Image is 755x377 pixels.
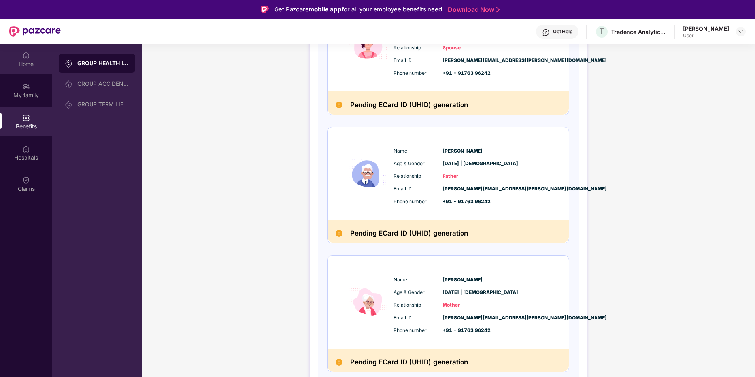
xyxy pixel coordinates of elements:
span: : [433,185,435,194]
img: Pending [336,230,342,237]
img: svg+xml;base64,PHN2ZyB3aWR0aD0iMjAiIGhlaWdodD0iMjAiIHZpZXdCb3g9IjAgMCAyMCAyMCIgZmlsbD0ibm9uZSIgeG... [65,101,73,109]
span: [PERSON_NAME][EMAIL_ADDRESS][PERSON_NAME][DOMAIN_NAME] [443,314,482,322]
span: Phone number [394,327,433,334]
span: Spouse [443,44,482,52]
img: svg+xml;base64,PHN2ZyBpZD0iQ2xhaW0iIHhtbG5zPSJodHRwOi8vd3d3LnczLm9yZy8yMDAwL3N2ZyIgd2lkdGg9IjIwIi... [22,176,30,184]
span: [PERSON_NAME][EMAIL_ADDRESS][PERSON_NAME][DOMAIN_NAME] [443,57,482,64]
span: Phone number [394,70,433,77]
img: icon [344,264,392,340]
div: Get Help [553,28,572,35]
img: New Pazcare Logo [9,26,61,37]
span: Age & Gender [394,289,433,296]
a: Download Now [448,6,497,14]
span: Name [394,276,433,284]
img: Pending [336,102,342,108]
span: +91 - 91763 96242 [443,70,482,77]
div: Get Pazcare for all your employee benefits need [274,5,442,14]
img: svg+xml;base64,PHN2ZyB3aWR0aD0iMjAiIGhlaWdodD0iMjAiIHZpZXdCb3g9IjAgMCAyMCAyMCIgZmlsbD0ibm9uZSIgeG... [22,82,30,90]
span: : [433,301,435,309]
div: GROUP ACCIDENTAL INSURANCE [77,81,129,87]
span: : [433,160,435,168]
span: Name [394,147,433,155]
span: T [599,27,604,36]
span: Mother [443,302,482,309]
span: : [433,172,435,181]
span: [PERSON_NAME][EMAIL_ADDRESS][PERSON_NAME][DOMAIN_NAME] [443,185,482,193]
img: svg+xml;base64,PHN2ZyB3aWR0aD0iMjAiIGhlaWdodD0iMjAiIHZpZXdCb3g9IjAgMCAyMCAyMCIgZmlsbD0ibm9uZSIgeG... [65,80,73,88]
span: Phone number [394,198,433,205]
div: GROUP HEALTH INSURANCE [77,59,129,67]
span: [PERSON_NAME] [443,147,482,155]
img: icon [344,135,392,212]
span: : [433,198,435,206]
span: Father [443,173,482,180]
span: : [433,275,435,284]
span: [PERSON_NAME] [443,276,482,284]
img: svg+xml;base64,PHN2ZyBpZD0iQmVuZWZpdHMiIHhtbG5zPSJodHRwOi8vd3d3LnczLm9yZy8yMDAwL3N2ZyIgd2lkdGg9Ij... [22,113,30,121]
h2: Pending ECard ID (UHID) generation [350,99,468,111]
h2: Pending ECard ID (UHID) generation [350,356,468,368]
span: : [433,147,435,156]
img: svg+xml;base64,PHN2ZyBpZD0iRHJvcGRvd24tMzJ4MzIiIHhtbG5zPSJodHRwOi8vd3d3LnczLm9yZy8yMDAwL3N2ZyIgd2... [738,28,744,35]
span: Relationship [394,44,433,52]
strong: mobile app [309,6,342,13]
span: +91 - 91763 96242 [443,198,482,205]
span: [DATE] | [DEMOGRAPHIC_DATA] [443,160,482,168]
img: svg+xml;base64,PHN2ZyB3aWR0aD0iMjAiIGhlaWdodD0iMjAiIHZpZXdCb3g9IjAgMCAyMCAyMCIgZmlsbD0ibm9uZSIgeG... [65,60,73,68]
span: : [433,69,435,78]
img: svg+xml;base64,PHN2ZyBpZD0iSGVscC0zMngzMiIgeG1sbnM9Imh0dHA6Ly93d3cudzMub3JnLzIwMDAvc3ZnIiB3aWR0aD... [542,28,550,36]
span: Email ID [394,57,433,64]
div: [PERSON_NAME] [683,25,729,32]
img: Logo [261,6,269,13]
span: [DATE] | [DEMOGRAPHIC_DATA] [443,289,482,296]
div: Tredence Analytics Solutions Private Limited [611,28,666,36]
span: : [433,288,435,297]
img: svg+xml;base64,PHN2ZyBpZD0iSG9zcGl0YWxzIiB4bWxucz0iaHR0cDovL3d3dy53My5vcmcvMjAwMC9zdmciIHdpZHRoPS... [22,145,30,153]
img: Stroke [496,6,500,14]
div: User [683,32,729,39]
img: Pending [336,359,342,366]
h2: Pending ECard ID (UHID) generation [350,228,468,239]
span: Relationship [394,173,433,180]
span: Age & Gender [394,160,433,168]
span: : [433,57,435,65]
span: : [433,326,435,335]
img: svg+xml;base64,PHN2ZyBpZD0iSG9tZSIgeG1sbnM9Imh0dHA6Ly93d3cudzMub3JnLzIwMDAvc3ZnIiB3aWR0aD0iMjAiIG... [22,51,30,59]
span: +91 - 91763 96242 [443,327,482,334]
div: GROUP TERM LIFE INSURANCE [77,101,129,107]
img: icon [344,7,392,83]
span: Email ID [394,314,433,322]
span: : [433,313,435,322]
span: Relationship [394,302,433,309]
span: : [433,44,435,53]
span: Email ID [394,185,433,193]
